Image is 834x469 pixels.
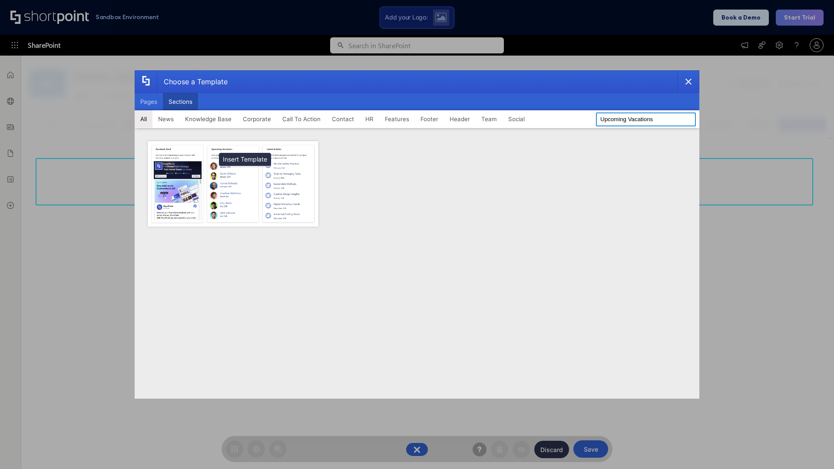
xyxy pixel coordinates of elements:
[152,110,179,128] button: News
[237,110,277,128] button: Corporate
[791,427,834,469] iframe: Chat Widget
[179,110,237,128] button: Knowledge Base
[444,110,476,128] button: Header
[277,110,326,128] button: Call To Action
[379,110,415,128] button: Features
[596,112,696,126] input: Search
[415,110,444,128] button: Footer
[503,110,530,128] button: Social
[135,93,163,110] button: Pages
[163,93,198,110] button: Sections
[360,110,379,128] button: HR
[476,110,503,128] button: Team
[157,71,228,92] div: Choose a Template
[135,110,152,128] button: All
[326,110,360,128] button: Contact
[135,70,699,399] div: template selector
